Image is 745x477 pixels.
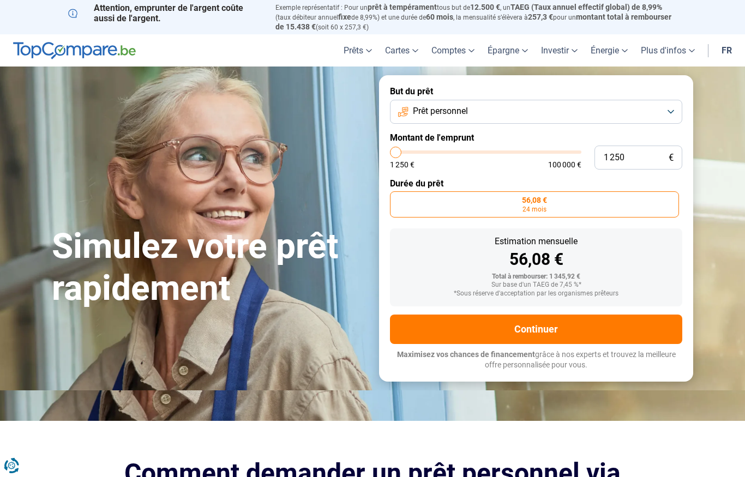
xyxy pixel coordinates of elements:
span: Prêt personnel [413,105,468,117]
span: montant total à rembourser de 15.438 € [275,13,671,31]
span: 12.500 € [470,3,500,11]
a: Plus d'infos [634,34,701,67]
div: Sur base d'un TAEG de 7,45 %* [399,281,674,289]
button: Continuer [390,315,682,344]
button: Prêt personnel [390,100,682,124]
a: Prêts [337,34,378,67]
a: Énergie [584,34,634,67]
a: Investir [534,34,584,67]
span: 257,3 € [528,13,553,21]
span: prêt à tempérament [368,3,437,11]
div: Estimation mensuelle [399,237,674,246]
a: Épargne [481,34,534,67]
span: 24 mois [522,206,546,213]
a: fr [715,34,738,67]
label: Durée du prêt [390,178,682,189]
div: 56,08 € [399,251,674,268]
span: 56,08 € [522,196,547,204]
a: Comptes [425,34,481,67]
span: TAEG (Taux annuel effectif global) de 8,99% [510,3,662,11]
div: Total à rembourser: 1 345,92 € [399,273,674,281]
span: 1 250 € [390,161,414,168]
h1: Simulez votre prêt rapidement [52,226,366,310]
p: Exemple représentatif : Pour un tous but de , un (taux débiteur annuel de 8,99%) et une durée de ... [275,3,677,32]
p: grâce à nos experts et trouvez la meilleure offre personnalisée pour vous. [390,349,682,371]
img: TopCompare [13,42,136,59]
div: *Sous réserve d'acceptation par les organismes prêteurs [399,290,674,298]
span: € [669,153,674,162]
span: 60 mois [426,13,453,21]
label: Montant de l'emprunt [390,132,682,143]
p: Attention, emprunter de l'argent coûte aussi de l'argent. [68,3,262,23]
a: Cartes [378,34,425,67]
span: Maximisez vos chances de financement [397,350,535,359]
label: But du prêt [390,86,682,96]
span: 100 000 € [548,161,581,168]
span: fixe [338,13,351,21]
